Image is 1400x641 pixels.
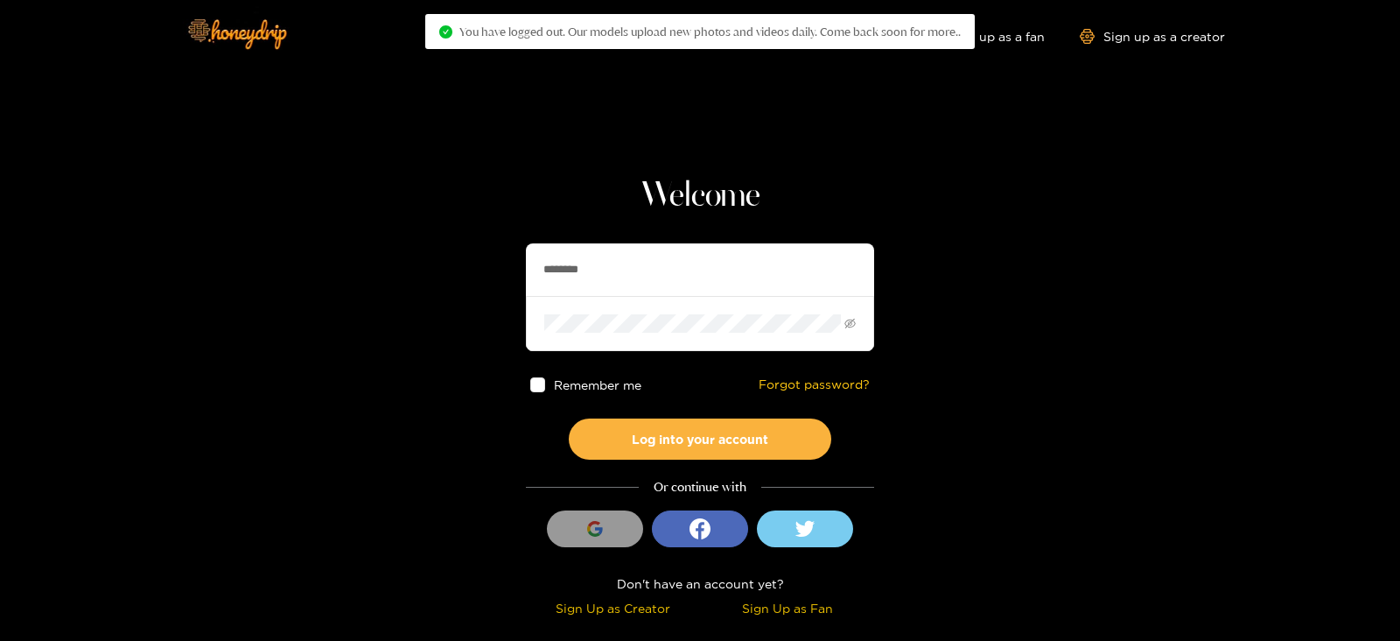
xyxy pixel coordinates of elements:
a: Forgot password? [759,377,870,392]
div: Don't have an account yet? [526,574,874,594]
div: Sign Up as Creator [530,598,696,618]
div: Or continue with [526,477,874,497]
span: eye-invisible [844,318,856,329]
button: Log into your account [569,419,831,460]
span: check-circle [439,25,452,39]
a: Sign up as a fan [925,29,1045,44]
h1: Welcome [526,175,874,217]
div: Sign Up as Fan [704,598,870,618]
span: You have logged out. Our models upload new photos and videos daily. Come back soon for more.. [459,25,961,39]
a: Sign up as a creator [1080,29,1225,44]
span: Remember me [554,378,641,391]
